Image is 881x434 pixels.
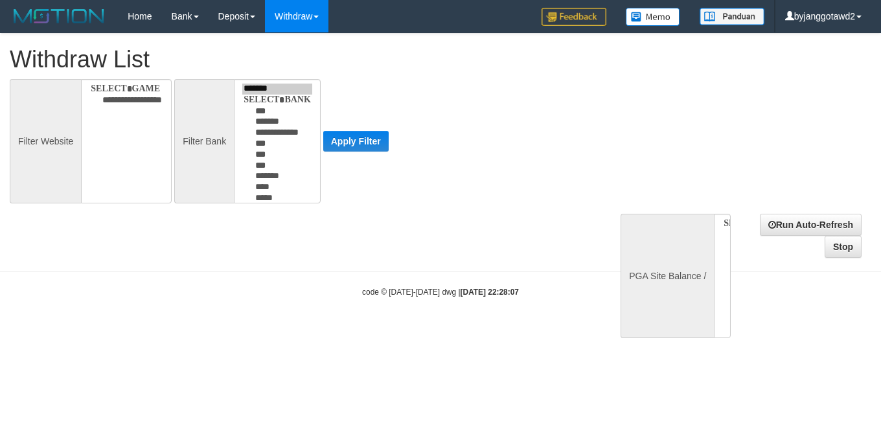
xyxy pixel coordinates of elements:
img: MOTION_logo.png [10,6,108,26]
h1: Withdraw List [10,47,575,73]
img: Button%20Memo.svg [626,8,680,26]
small: code © [DATE]-[DATE] dwg | [362,288,519,297]
div: Filter Bank [174,79,234,203]
div: Filter Website [10,79,81,203]
img: Feedback.jpg [542,8,606,26]
strong: [DATE] 22:28:07 [461,288,519,297]
a: Stop [825,236,862,258]
div: PGA Site Balance / [621,214,714,338]
img: panduan.png [700,8,764,25]
button: Apply Filter [323,131,389,152]
a: Run Auto-Refresh [760,214,862,236]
